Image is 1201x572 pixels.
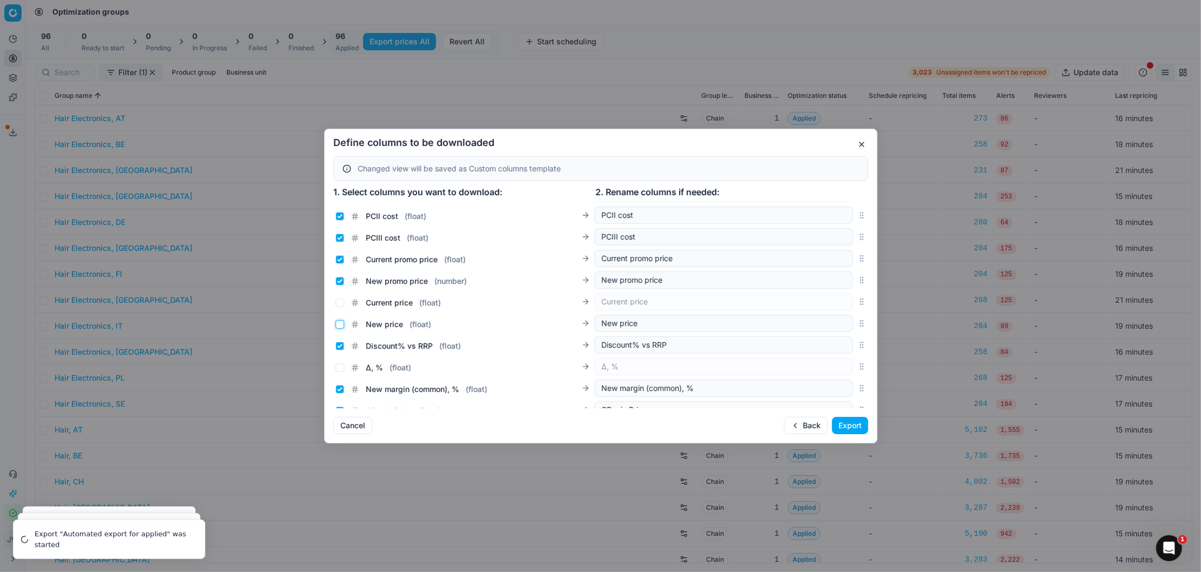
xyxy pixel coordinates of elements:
[366,319,403,330] span: New price
[333,138,868,148] h2: Define columns to be downloaded
[434,276,467,287] span: ( number )
[439,341,461,351] span: ( float )
[366,384,459,395] span: New margin (common), %
[366,254,438,265] span: Current promo price
[832,417,868,434] button: Export
[366,362,383,373] span: Δ, %
[410,319,431,330] span: ( float )
[419,405,440,416] span: ( float )
[407,232,428,243] span: ( float )
[366,341,433,351] span: Discount% vs RRP
[366,276,428,287] span: New promo price
[366,211,398,222] span: PCII cost
[1156,535,1182,561] iframe: Intercom live chat
[1178,535,1187,544] span: 1
[366,297,413,308] span: Current price
[366,405,412,416] span: CD min Price
[390,362,411,373] span: ( float )
[784,417,828,434] button: Back
[366,232,400,243] span: PCIII cost
[333,417,372,434] button: Cancel
[405,211,426,222] span: ( float )
[595,185,857,198] div: 2. Rename columns if needed:
[466,384,487,395] span: ( float )
[419,297,441,308] span: ( float )
[333,185,595,198] div: 1. Select columns you want to download:
[358,163,859,174] div: Changed view will be saved as Custom columns template
[444,254,466,265] span: ( float )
